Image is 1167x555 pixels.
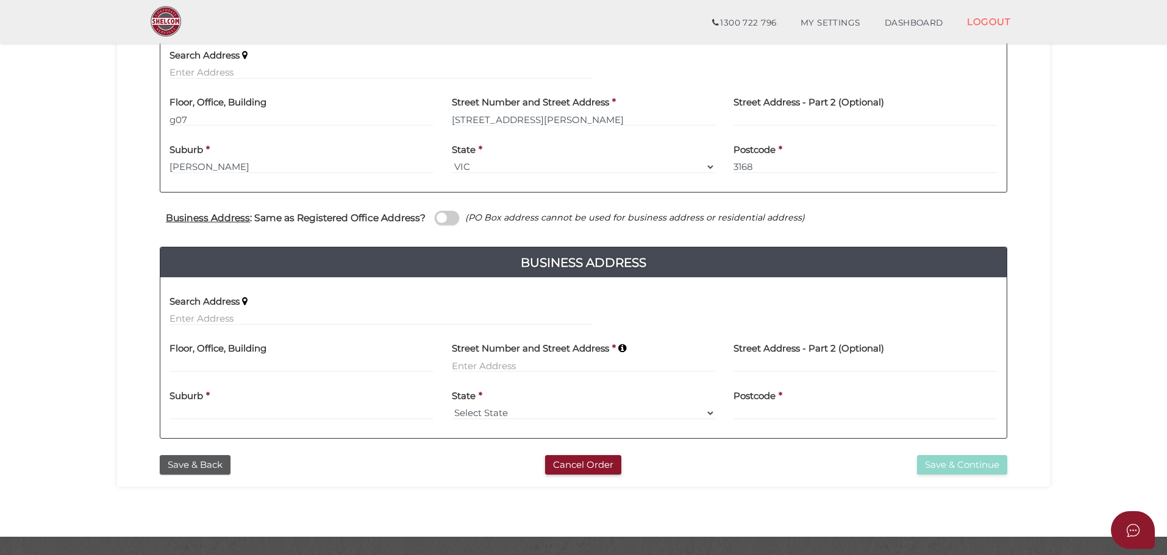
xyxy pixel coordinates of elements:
[733,145,776,155] h4: Postcode
[170,297,240,307] h4: Search Address
[242,297,248,306] i: Keep typing in your address(including suburb) until it appears
[170,97,266,108] h4: Floor, Office, Building
[170,312,593,325] input: Enter Address
[465,212,805,223] i: (PO Box address cannot be used for business address or residential address)
[452,145,476,155] h4: State
[242,51,248,60] i: Keep typing in your address(including suburb) until it appears
[452,97,609,108] h4: Street Number and Street Address
[788,11,873,35] a: MY SETTINGS
[955,9,1022,34] a: LOGOUT
[1111,511,1155,549] button: Open asap
[170,344,266,354] h4: Floor, Office, Building
[452,344,609,354] h4: Street Number and Street Address
[700,11,788,35] a: 1300 722 796
[545,455,621,475] button: Cancel Order
[170,51,240,61] h4: Search Address
[160,455,230,475] button: Save & Back
[618,344,626,353] i: Keep typing in your address(including suburb) until it appears
[733,406,997,420] input: Postcode must be exactly 4 digits
[166,213,426,223] h4: : Same as Registered Office Address?
[170,66,593,79] input: Enter Address
[733,391,776,401] h4: Postcode
[170,391,203,401] h4: Suburb
[166,212,250,224] u: Business Address
[160,253,1007,272] h4: Business Address
[733,160,997,174] input: Postcode must be exactly 4 digits
[170,145,203,155] h4: Suburb
[452,113,716,126] input: Enter Address
[733,344,884,354] h4: Street Address - Part 2 (Optional)
[733,97,884,108] h4: Street Address - Part 2 (Optional)
[452,359,716,372] input: Enter Address
[873,11,955,35] a: DASHBOARD
[452,391,476,401] h4: State
[917,455,1007,475] button: Save & Continue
